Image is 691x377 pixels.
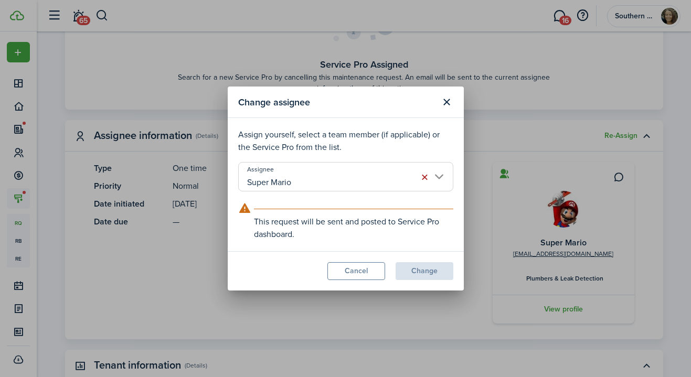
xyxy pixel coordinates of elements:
[238,162,453,191] input: Unassigned
[438,93,456,111] button: Close modal
[418,170,432,185] button: Clear
[238,92,435,112] modal-title: Change assignee
[238,202,251,214] i: outline
[238,128,453,154] p: Assign yourself, select a team member (if applicable) or the Service Pro from the list.
[327,262,385,280] button: Cancel
[254,216,453,241] explanation-description: This request will be sent and posted to Service Pro dashboard.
